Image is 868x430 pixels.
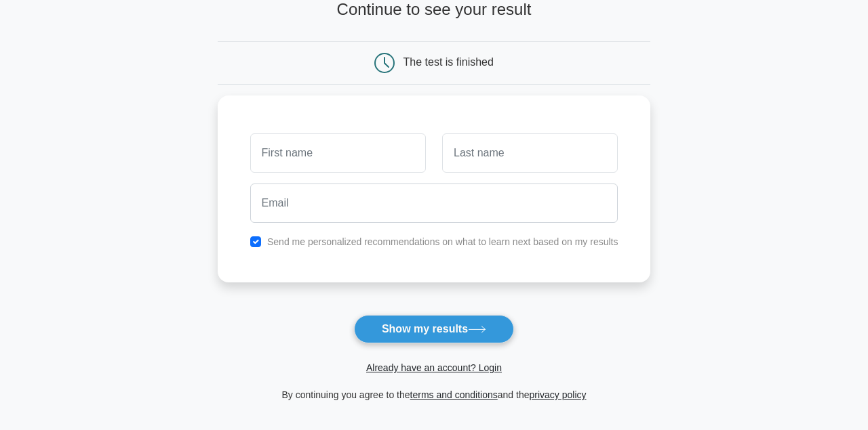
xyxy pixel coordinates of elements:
[210,387,659,403] div: By continuing you agree to the and the
[403,56,494,68] div: The test is finished
[442,133,618,173] input: Last name
[530,389,587,400] a: privacy policy
[250,133,426,173] input: First name
[366,362,502,373] a: Already have an account? Login
[250,184,618,223] input: Email
[267,236,618,247] label: Send me personalized recommendations on what to learn next based on my results
[354,315,514,343] button: Show my results
[410,389,498,400] a: terms and conditions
